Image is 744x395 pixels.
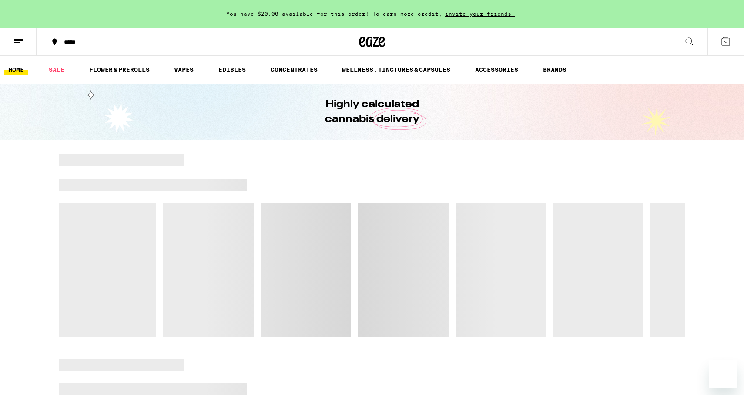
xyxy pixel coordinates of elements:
iframe: Button to launch messaging window [709,360,737,388]
a: BRANDS [539,64,571,75]
span: invite your friends. [442,11,518,17]
a: HOME [4,64,28,75]
h1: Highly calculated cannabis delivery [300,97,444,127]
a: SALE [44,64,69,75]
a: WELLNESS, TINCTURES & CAPSULES [338,64,455,75]
a: CONCENTRATES [266,64,322,75]
a: EDIBLES [214,64,250,75]
span: You have $20.00 available for this order! To earn more credit, [226,11,442,17]
a: FLOWER & PREROLLS [85,64,154,75]
a: ACCESSORIES [471,64,523,75]
a: VAPES [170,64,198,75]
